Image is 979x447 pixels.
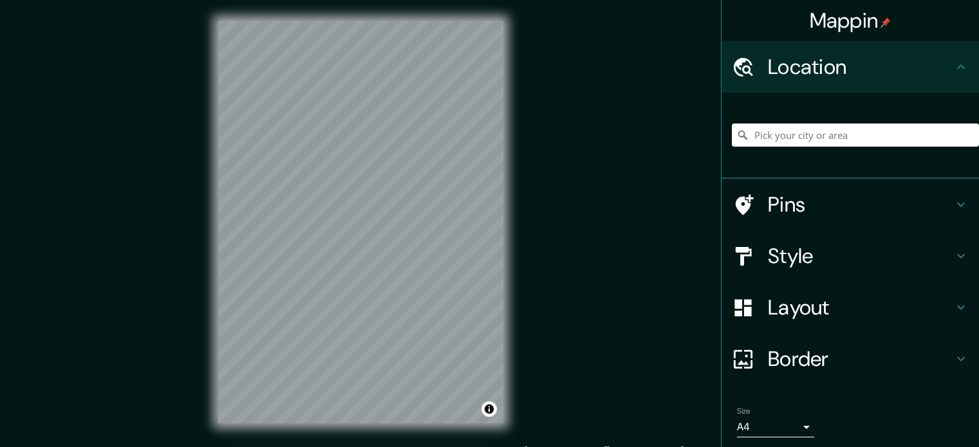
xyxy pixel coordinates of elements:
div: Layout [722,282,979,333]
canvas: Map [218,21,503,423]
img: pin-icon.png [881,17,891,28]
div: Border [722,333,979,385]
h4: Layout [768,295,953,320]
h4: Pins [768,192,953,217]
iframe: Help widget launcher [864,397,965,433]
div: Location [722,41,979,93]
div: Pins [722,179,979,230]
input: Pick your city or area [732,123,979,147]
div: Style [722,230,979,282]
h4: Location [768,54,953,80]
div: A4 [737,417,814,437]
h4: Border [768,346,953,372]
h4: Mappin [810,8,891,33]
h4: Style [768,243,953,269]
label: Size [737,406,751,417]
button: Toggle attribution [481,401,497,417]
